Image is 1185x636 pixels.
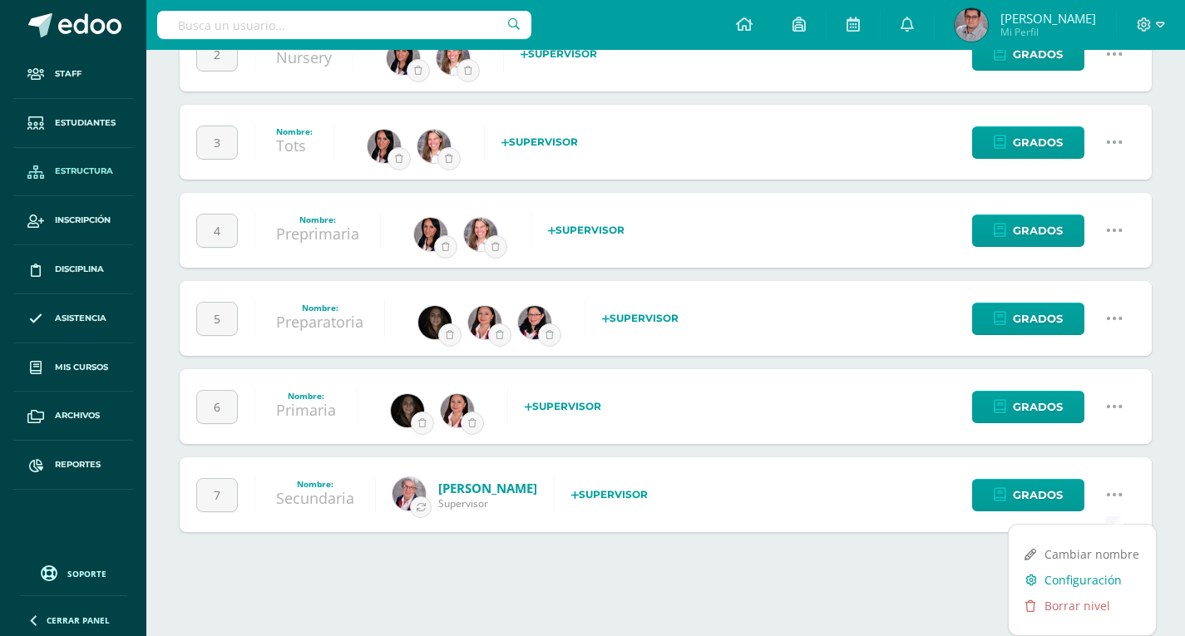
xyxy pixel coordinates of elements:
[55,458,101,471] span: Reportes
[525,400,601,412] strong: Supervisor
[972,126,1084,159] a: Grados
[20,561,126,584] a: Soporte
[13,392,133,441] a: Archivos
[276,126,313,137] strong: Nombre:
[391,394,424,427] img: 6dfe076c7c100b88f72755eb94e8d1c6.png
[464,218,497,251] img: 95b1422825c5100e2aaa93b3ef316e52.png
[55,165,113,178] span: Estructura
[1013,215,1063,246] span: Grados
[13,343,133,392] a: Mis cursos
[1009,541,1156,567] a: Cambiar nombre
[972,214,1084,247] a: Grados
[393,477,426,510] img: 15bf26a1c9722b28f38a42960c1b05ea.png
[518,306,551,339] img: bada8757aa15564341051902f82b9beb.png
[417,130,451,163] img: 95b1422825c5100e2aaa93b3ef316e52.png
[157,11,531,39] input: Busca un usuario...
[13,245,133,294] a: Disciplina
[55,361,108,374] span: Mis cursos
[55,116,116,130] span: Estudiantes
[1013,480,1063,510] span: Grados
[1013,303,1063,334] span: Grados
[387,42,420,75] img: f37600cedc3756b8686e0a7b9a35df1e.png
[55,67,81,81] span: Staff
[276,488,354,508] a: Secundaria
[276,47,332,67] a: Nursery
[972,38,1084,71] a: Grados
[1000,25,1096,39] span: Mi Perfil
[955,8,988,42] img: 49bf2ad755169fddcb80e080fcae1ab8.png
[55,263,104,276] span: Disciplina
[1013,127,1063,158] span: Grados
[418,306,452,339] img: 6dfe076c7c100b88f72755eb94e8d1c6.png
[47,614,110,626] span: Cerrar panel
[1009,593,1156,619] a: Borrar nivel
[1013,392,1063,422] span: Grados
[571,488,648,500] strong: Supervisor
[437,42,470,75] img: 95b1422825c5100e2aaa93b3ef316e52.png
[972,391,1084,423] a: Grados
[602,312,679,324] strong: Supervisor
[276,224,359,244] a: Preprimaria
[521,47,597,60] strong: Supervisor
[548,224,625,236] strong: Supervisor
[1013,39,1063,70] span: Grados
[55,214,111,227] span: Inscripción
[1000,10,1096,27] span: [PERSON_NAME]
[299,214,336,225] strong: Nombre:
[1009,567,1156,593] a: Configuración
[438,496,537,510] span: Supervisor
[302,302,338,313] strong: Nombre:
[501,136,578,148] strong: Supervisor
[972,303,1084,335] a: Grados
[972,479,1084,511] a: Grados
[368,130,401,163] img: f37600cedc3756b8686e0a7b9a35df1e.png
[288,390,324,402] strong: Nombre:
[438,480,537,496] a: [PERSON_NAME]
[297,478,333,490] strong: Nombre:
[67,568,106,579] span: Soporte
[13,148,133,197] a: Estructura
[13,99,133,148] a: Estudiantes
[13,441,133,490] a: Reportes
[13,294,133,343] a: Asistencia
[414,218,447,251] img: f37600cedc3756b8686e0a7b9a35df1e.png
[55,312,106,325] span: Asistencia
[13,50,133,99] a: Staff
[468,306,501,339] img: 18534673e568e98e861d33ecf8238f05.png
[441,394,474,427] img: 18534673e568e98e861d33ecf8238f05.png
[276,136,306,155] a: Tots
[55,409,100,422] span: Archivos
[276,312,363,332] a: Preparatoria
[276,400,336,420] a: Primaria
[13,196,133,245] a: Inscripción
